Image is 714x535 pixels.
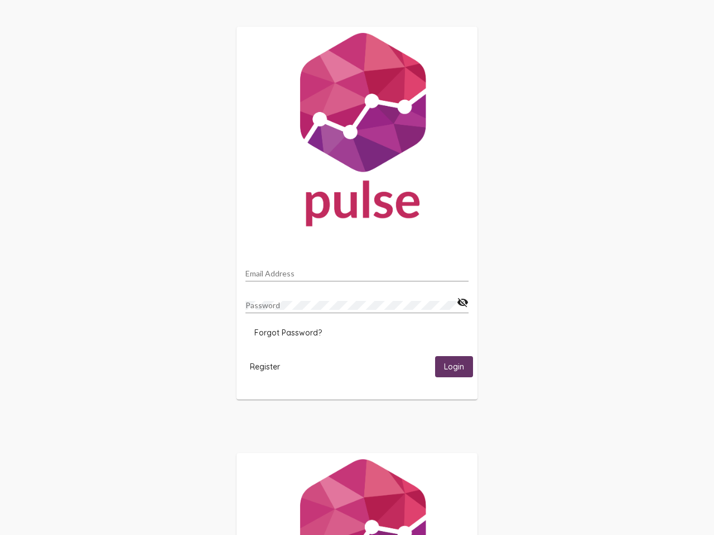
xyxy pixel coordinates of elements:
button: Forgot Password? [245,323,331,343]
mat-icon: visibility_off [457,296,469,309]
button: Login [435,356,473,377]
span: Forgot Password? [254,328,322,338]
span: Register [250,362,280,372]
span: Login [444,362,464,372]
img: Pulse For Good Logo [237,27,477,237]
button: Register [241,356,289,377]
